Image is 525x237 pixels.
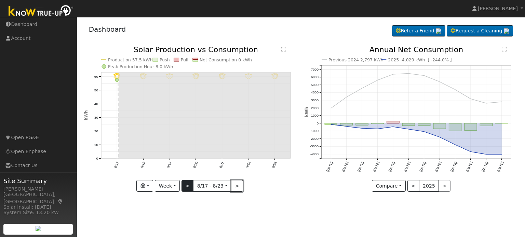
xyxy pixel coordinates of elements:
[340,123,353,125] rect: onclick=""
[166,161,172,169] text: 8/19
[465,123,477,131] rect: onclick=""
[449,123,461,131] rect: onclick=""
[310,145,319,148] text: -3000
[329,123,332,126] circle: onclick=""
[94,102,98,106] text: 40
[481,161,489,172] text: [DATE]
[376,128,379,130] circle: onclick=""
[423,130,426,133] circle: onclick=""
[89,25,126,33] a: Dashboard
[392,125,394,128] circle: onclick=""
[434,161,442,172] text: [DATE]
[3,209,73,216] div: System Size: 13.20 kW
[108,57,153,62] text: Production 57.5 kWh
[372,180,406,192] button: Compare
[3,186,73,193] div: [PERSON_NAME]
[181,180,193,192] button: <
[388,57,452,62] text: 2025 -4,029 kWh [ -244.0% ]
[84,110,89,121] text: kWh
[341,161,349,172] text: [DATE]
[310,129,319,133] text: -1000
[402,123,415,126] rect: onclick=""
[433,123,446,129] rect: onclick=""
[231,180,243,192] button: >
[403,161,411,172] text: [DATE]
[485,102,488,105] circle: onclick=""
[57,199,64,204] a: Map
[478,6,518,11] span: [PERSON_NAME]
[500,153,503,156] circle: onclick=""
[192,161,199,169] text: 8/20
[94,88,98,92] text: 50
[180,57,188,62] text: Pull
[502,46,507,52] text: 
[281,46,286,52] text: 
[311,83,319,87] text: 5000
[115,78,119,82] circle: onclick=""
[466,161,473,172] text: [DATE]
[94,129,98,133] text: 20
[311,106,319,110] text: 2000
[311,98,319,102] text: 3000
[469,98,472,100] circle: onclick=""
[407,128,410,131] circle: onclick=""
[423,74,426,77] circle: onclick=""
[326,161,334,172] text: [DATE]
[454,88,457,91] circle: onclick=""
[500,101,503,103] circle: onclick=""
[5,4,77,19] img: Know True-Up
[140,161,146,169] text: 8/18
[317,121,319,125] text: 0
[356,123,368,125] rect: onclick=""
[438,80,441,83] circle: onclick=""
[3,176,73,186] span: Site Summary
[304,107,309,117] text: kWh
[485,153,488,156] circle: onclick=""
[311,114,319,118] text: 1000
[436,28,441,34] img: retrieve
[36,226,41,231] img: retrieve
[329,107,332,110] circle: onclick=""
[311,68,319,71] text: 7000
[407,180,419,192] button: <
[200,57,252,62] text: Net Consumption 0 kWh
[388,161,396,172] text: [DATE]
[372,161,380,172] text: [DATE]
[325,123,337,124] rect: onclick=""
[497,161,504,172] text: [DATE]
[504,28,509,34] img: retrieve
[407,72,410,75] circle: onclick=""
[245,161,251,169] text: 8/22
[361,127,363,130] circle: onclick=""
[113,73,120,79] i: 8/17 - Clear
[328,57,383,62] text: Previous 2024 2,797 kWh
[345,96,348,99] circle: onclick=""
[361,87,363,90] circle: onclick=""
[469,150,472,153] circle: onclick=""
[3,191,73,205] div: [GEOGRAPHIC_DATA], [GEOGRAPHIC_DATA]
[345,125,348,128] circle: onclick=""
[96,157,98,160] text: 0
[271,161,278,169] text: 8/23
[310,137,319,140] text: -2000
[418,123,430,126] rect: onclick=""
[447,25,513,37] a: Request a Cleaning
[392,73,394,76] circle: onclick=""
[454,143,457,146] circle: onclick=""
[155,180,180,192] button: Week
[219,161,225,169] text: 8/21
[113,161,120,169] text: 8/17
[419,161,427,172] text: [DATE]
[193,180,231,192] button: 8/17 - 8/23
[311,75,319,79] text: 6000
[160,57,170,62] text: Push
[450,161,458,172] text: [DATE]
[369,45,463,54] text: Annual Net Consumption
[419,180,439,192] button: 2025
[387,121,399,123] rect: onclick=""
[94,116,98,119] text: 30
[438,136,441,138] circle: onclick=""
[108,64,173,69] text: Peak Production Hour 8.0 kWh
[480,123,493,126] rect: onclick=""
[3,204,73,211] div: Solar Install: [DATE]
